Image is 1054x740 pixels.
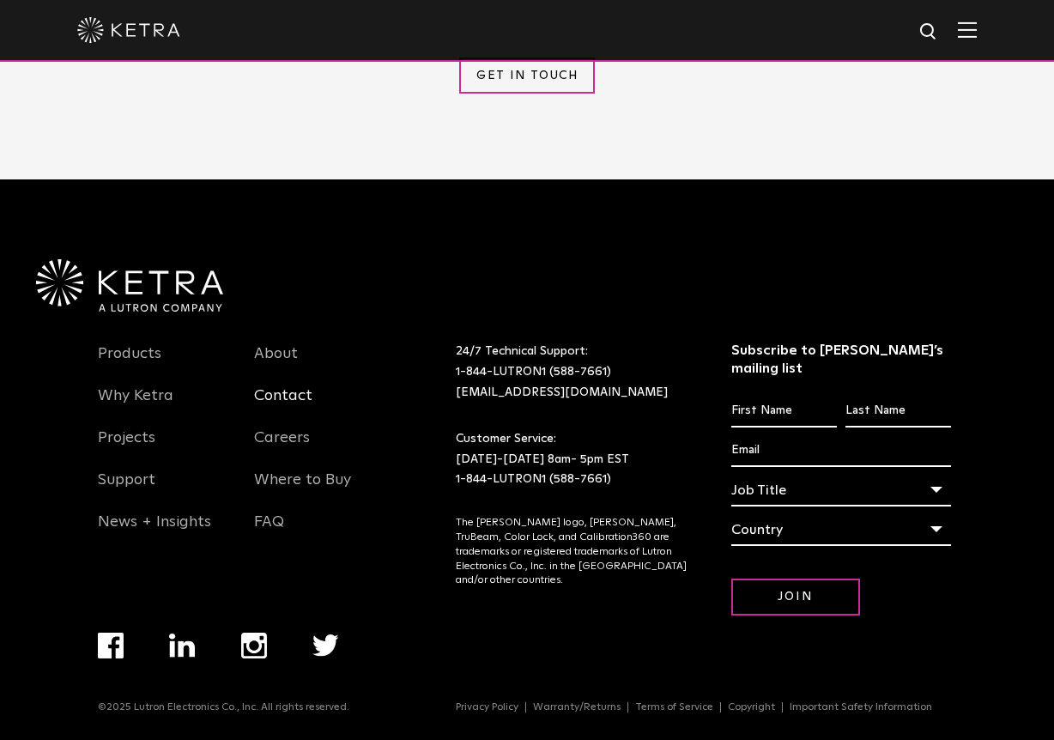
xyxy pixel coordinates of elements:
a: Where to Buy [254,470,351,510]
img: twitter [312,634,339,657]
p: ©2025 Lutron Electronics Co., Inc. All rights reserved. [98,701,349,713]
div: Navigation Menu [98,633,384,701]
a: Products [98,344,161,384]
p: The [PERSON_NAME] logo, [PERSON_NAME], TruBeam, Color Lock, and Calibration360 are trademarks or ... [456,516,688,588]
a: 1-844-LUTRON1 (588-7661) [456,473,611,485]
a: Copyright [721,702,783,713]
div: Navigation Menu [456,701,956,713]
input: First Name [731,395,837,428]
img: ketra-logo-2019-white [77,17,180,43]
a: Terms of Service [628,702,721,713]
div: Navigation Menu [254,342,385,552]
a: Privacy Policy [449,702,526,713]
img: Hamburger%20Nav.svg [958,21,977,38]
div: Country [731,513,952,546]
img: linkedin [169,634,196,658]
img: search icon [918,21,940,43]
input: Join [731,579,860,616]
a: Support [98,470,155,510]
p: Customer Service: [DATE]-[DATE] 8am- 5pm EST [456,429,688,490]
div: Job Title [731,474,952,506]
img: Ketra-aLutronCo_White_RGB [36,259,223,312]
img: instagram [241,633,267,658]
a: Careers [254,428,310,468]
a: 1-844-LUTRON1 (588-7661) [456,366,611,378]
a: News + Insights [98,513,211,552]
div: Navigation Menu [98,342,228,552]
a: About [254,344,298,384]
a: Important Safety Information [783,702,939,713]
input: Last Name [845,395,951,428]
a: [EMAIL_ADDRESS][DOMAIN_NAME] [456,386,668,398]
a: FAQ [254,513,284,552]
a: Projects [98,428,155,468]
input: Get in Touch [459,58,595,94]
a: Contact [254,386,312,426]
h3: Subscribe to [PERSON_NAME]’s mailing list [731,342,952,378]
input: Email [731,434,952,467]
p: 24/7 Technical Support: [456,342,688,403]
a: Why Ketra [98,386,173,426]
a: Warranty/Returns [526,702,628,713]
img: facebook [98,633,124,658]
